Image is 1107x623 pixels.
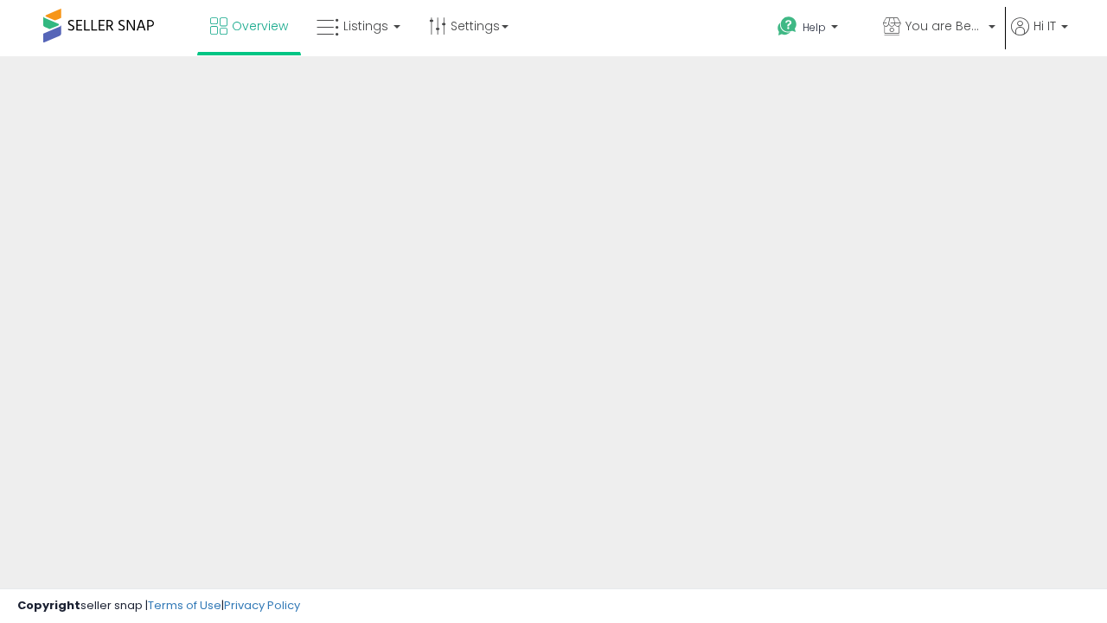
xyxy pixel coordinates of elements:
a: Terms of Use [148,597,221,613]
strong: Copyright [17,597,80,613]
a: Hi IT [1011,17,1068,56]
span: You are Beautiful ([GEOGRAPHIC_DATA]) [905,17,983,35]
a: Privacy Policy [224,597,300,613]
div: seller snap | | [17,598,300,614]
span: Overview [232,17,288,35]
i: Get Help [777,16,798,37]
span: Help [803,20,826,35]
a: Help [764,3,867,56]
span: Listings [343,17,388,35]
span: Hi IT [1033,17,1056,35]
